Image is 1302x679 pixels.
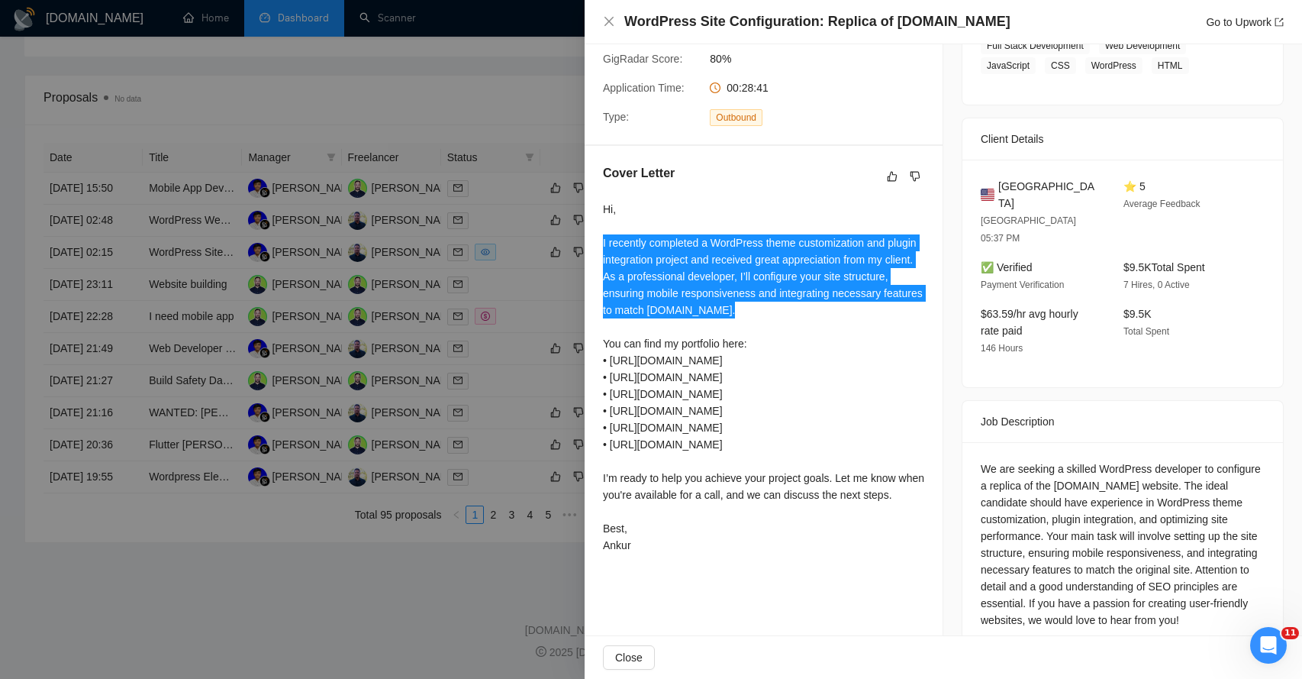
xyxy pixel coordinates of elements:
[1085,57,1142,74] span: WordPress
[710,109,762,126] span: Outbound
[727,82,769,94] span: 00:28:41
[981,261,1033,273] span: ✅ Verified
[1275,18,1284,27] span: export
[1123,308,1152,320] span: $9.5K
[603,15,615,27] span: close
[603,15,615,28] button: Close
[615,649,643,666] span: Close
[981,186,994,203] img: 🇺🇸
[603,111,629,123] span: Type:
[981,343,1023,354] span: 146 Hours
[1045,57,1076,74] span: CSS
[1123,326,1169,337] span: Total Spent
[603,82,685,94] span: Application Time:
[981,461,1265,629] div: We are seeking a skilled WordPress developer to configure a replica of the [DOMAIN_NAME] website....
[981,280,1064,290] span: Payment Verification
[1123,199,1200,209] span: Average Feedback
[710,82,720,93] span: clock-circle
[710,50,939,67] span: 80%
[906,167,924,186] button: dislike
[1123,180,1146,192] span: ⭐ 5
[603,53,682,65] span: GigRadar Score:
[981,118,1265,160] div: Client Details
[910,170,920,183] span: dislike
[887,170,898,183] span: like
[603,645,655,670] button: Close
[981,308,1078,337] span: $63.59/hr avg hourly rate paid
[1250,627,1287,664] iframe: Intercom live chat
[603,201,924,554] div: Hi, I recently completed a WordPress theme customization and plugin integration project and recei...
[1206,16,1284,28] a: Go to Upworkexport
[981,215,1076,244] span: [GEOGRAPHIC_DATA] 05:37 PM
[1099,37,1187,54] span: Web Development
[1281,627,1299,639] span: 11
[981,37,1090,54] span: Full Stack Development
[1152,57,1189,74] span: HTML
[1123,261,1205,273] span: $9.5K Total Spent
[1123,280,1190,290] span: 7 Hires, 0 Active
[624,12,1010,31] h4: WordPress Site Configuration: Replica of [DOMAIN_NAME]
[998,178,1099,212] span: [GEOGRAPHIC_DATA]
[603,164,675,183] h5: Cover Letter
[981,57,1036,74] span: JavaScript
[981,401,1265,442] div: Job Description
[883,167,901,186] button: like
